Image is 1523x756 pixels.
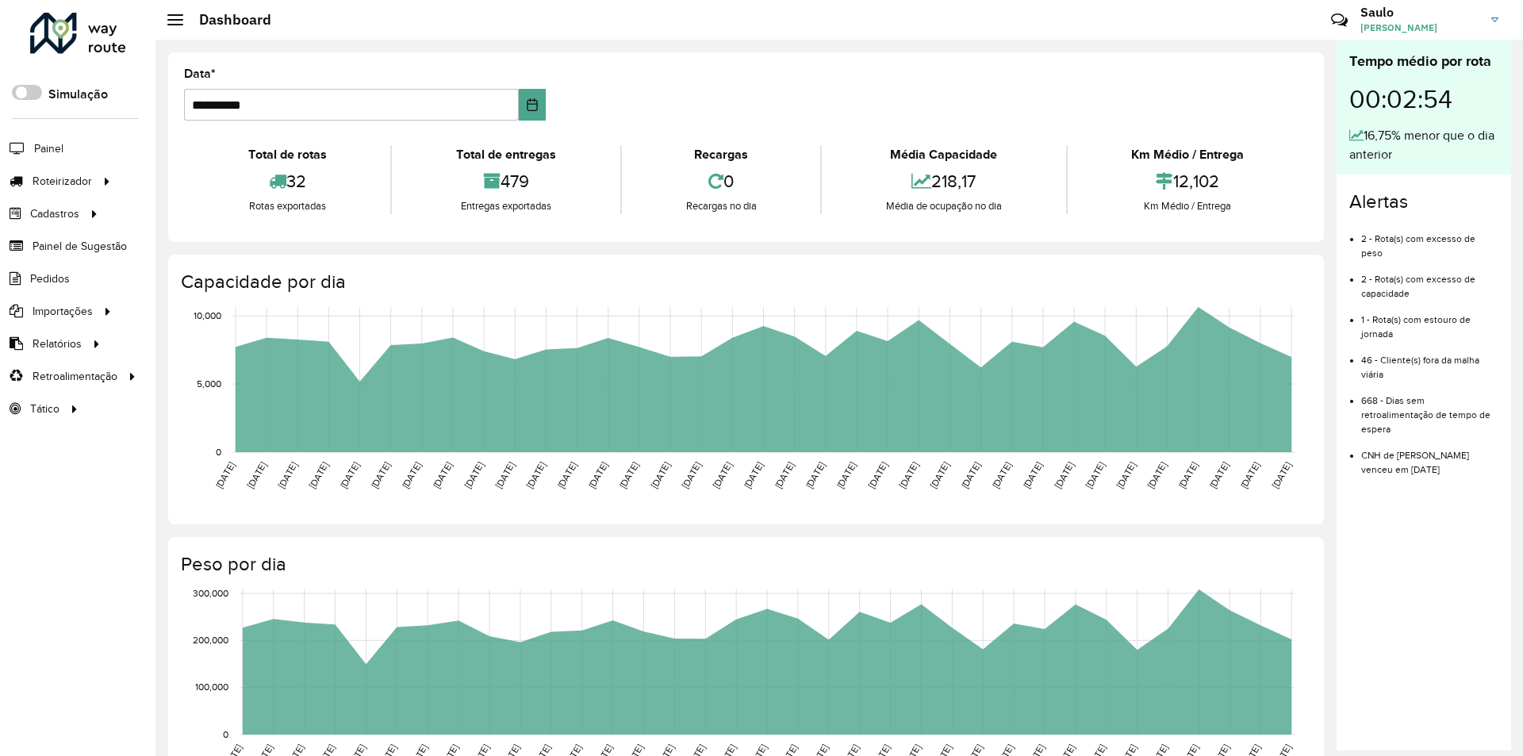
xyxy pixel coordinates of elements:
[396,198,616,214] div: Entregas exportadas
[680,460,703,490] text: [DATE]
[1361,260,1498,301] li: 2 - Rota(s) com excesso de capacidade
[1361,341,1498,382] li: 46 - Cliente(s) fora da malha viária
[897,460,920,490] text: [DATE]
[1052,460,1075,490] text: [DATE]
[30,205,79,222] span: Cadastros
[626,164,816,198] div: 0
[181,271,1308,294] h4: Capacidade por dia
[1361,436,1498,477] li: CNH de [PERSON_NAME] venceu em [DATE]
[369,460,392,490] text: [DATE]
[181,553,1308,576] h4: Peso por dia
[462,460,485,490] text: [DATE]
[216,447,221,457] text: 0
[493,460,516,490] text: [DATE]
[826,198,1061,214] div: Média de ocupação no dia
[742,460,765,490] text: [DATE]
[1270,460,1293,490] text: [DATE]
[586,460,609,490] text: [DATE]
[711,460,734,490] text: [DATE]
[1207,460,1230,490] text: [DATE]
[33,368,117,385] span: Retroalimentação
[1084,460,1107,490] text: [DATE]
[33,238,127,255] span: Painel de Sugestão
[1361,301,1498,341] li: 1 - Rota(s) com estouro de jornada
[826,145,1061,164] div: Média Capacidade
[1021,460,1044,490] text: [DATE]
[48,85,108,104] label: Simulação
[519,89,547,121] button: Choose Date
[245,460,268,490] text: [DATE]
[197,378,221,389] text: 5,000
[1072,145,1304,164] div: Km Médio / Entrega
[1360,5,1479,20] h3: Saulo
[33,336,82,352] span: Relatórios
[1114,460,1137,490] text: [DATE]
[524,460,547,490] text: [DATE]
[1361,220,1498,260] li: 2 - Rota(s) com excesso de peso
[626,198,816,214] div: Recargas no dia
[193,635,228,645] text: 200,000
[183,11,271,29] h2: Dashboard
[396,145,616,164] div: Total de entregas
[33,303,93,320] span: Importações
[1176,460,1199,490] text: [DATE]
[1349,51,1498,72] div: Tempo médio por rota
[555,460,578,490] text: [DATE]
[193,588,228,598] text: 300,000
[1349,190,1498,213] h4: Alertas
[1361,382,1498,436] li: 668 - Dias sem retroalimentação de tempo de espera
[213,460,236,490] text: [DATE]
[1360,21,1479,35] span: [PERSON_NAME]
[188,164,386,198] div: 32
[338,460,361,490] text: [DATE]
[188,145,386,164] div: Total de rotas
[431,460,454,490] text: [DATE]
[1322,3,1356,37] a: Contato Rápido
[928,460,951,490] text: [DATE]
[30,271,70,287] span: Pedidos
[990,460,1013,490] text: [DATE]
[1145,460,1168,490] text: [DATE]
[400,460,423,490] text: [DATE]
[1238,460,1261,490] text: [DATE]
[223,729,228,739] text: 0
[188,198,386,214] div: Rotas exportadas
[276,460,299,490] text: [DATE]
[959,460,982,490] text: [DATE]
[826,164,1061,198] div: 218,17
[194,310,221,320] text: 10,000
[866,460,889,490] text: [DATE]
[396,164,616,198] div: 479
[626,145,816,164] div: Recargas
[184,64,216,83] label: Data
[33,173,92,190] span: Roteirizador
[773,460,796,490] text: [DATE]
[34,140,63,157] span: Painel
[834,460,857,490] text: [DATE]
[649,460,672,490] text: [DATE]
[1349,126,1498,164] div: 16,75% menor que o dia anterior
[1072,164,1304,198] div: 12,102
[1072,198,1304,214] div: Km Médio / Entrega
[1349,72,1498,126] div: 00:02:54
[617,460,640,490] text: [DATE]
[30,401,59,417] span: Tático
[195,682,228,693] text: 100,000
[307,460,330,490] text: [DATE]
[804,460,827,490] text: [DATE]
